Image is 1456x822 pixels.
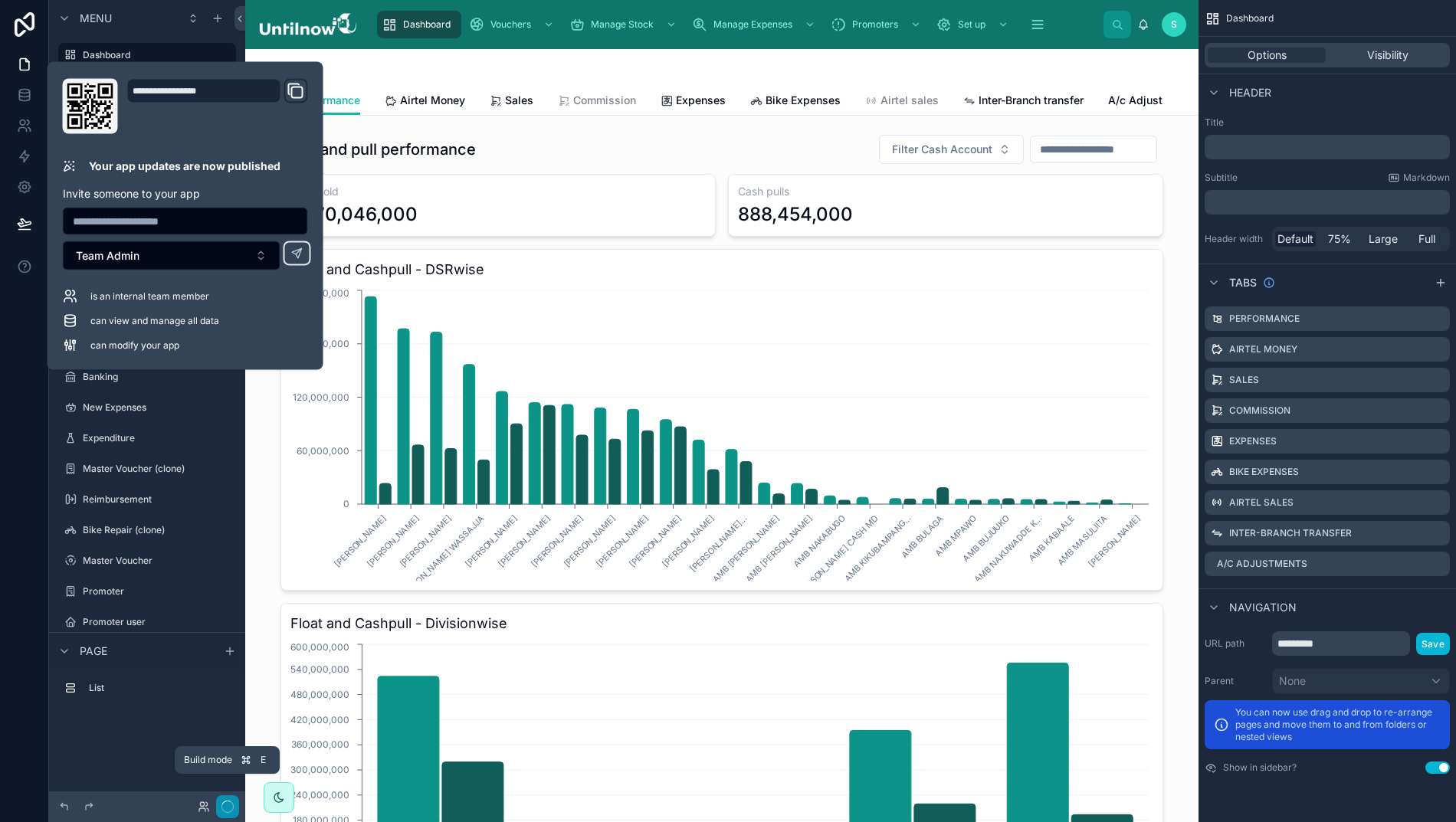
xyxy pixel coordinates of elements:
a: Reimbursement [58,487,236,512]
div: scrollable content [49,669,245,716]
label: Airtel Money [1229,343,1297,355]
div: scrollable content [1205,190,1450,215]
a: Set up [932,11,1016,38]
a: Bike Repair (clone) [58,518,236,542]
a: Airtel Money [385,87,465,117]
div: scrollable content [369,8,1103,41]
p: You can now use drag and drop to re-arrange pages and move them to and from folders or nested views [1235,706,1441,743]
span: Manage Stock [591,18,654,31]
a: Markdown [1388,172,1450,184]
label: Show in sidebar? [1223,761,1297,774]
a: Promoters [826,11,929,38]
span: Menu [80,11,112,26]
label: Commission [1229,404,1290,417]
span: Page [80,644,107,659]
span: Navigation [1229,600,1297,615]
span: Airtel sales [880,93,939,108]
label: Bike Repair (clone) [83,524,233,536]
label: URL path [1205,637,1266,650]
span: None [1279,673,1306,689]
a: Manage Expenses [687,11,823,38]
a: Promoter [58,579,236,604]
span: Promoters [852,18,898,31]
a: Sales [490,87,533,117]
label: Subtitle [1205,172,1238,184]
a: Airtel sales [865,87,939,117]
span: Team Admin [76,248,139,264]
span: Set up [958,18,985,31]
span: Vouchers [490,18,531,31]
span: Visibility [1367,47,1408,63]
label: Banking [83,371,233,383]
span: S [1171,18,1177,31]
span: Header [1229,85,1271,100]
span: E [257,754,269,766]
label: Parent [1205,675,1266,687]
span: Bike Expenses [766,93,841,108]
span: Airtel Money [400,93,465,108]
span: Manage Expenses [713,18,792,31]
span: can modify your app [90,339,179,352]
a: Banking [58,365,236,389]
span: Commission [573,93,636,108]
span: Tabs [1229,275,1257,290]
label: Bike Expenses [1229,466,1299,478]
a: Commission [558,87,636,117]
span: Dashboard [1226,12,1274,25]
span: can view and manage all data [90,315,219,327]
button: Select Button [63,241,280,270]
a: Promoter user [58,610,236,634]
label: Promoter user [83,616,233,628]
span: 75% [1328,231,1351,247]
a: A/c Adjustments [1108,87,1194,117]
label: Reimbursement [83,493,233,506]
span: Large [1369,231,1398,247]
label: Master Voucher (clone) [83,463,233,475]
label: A/c Adjustments [1217,558,1307,570]
span: Performance [296,93,360,108]
a: Expenditure [58,426,236,450]
p: Your app updates are now published [89,159,280,174]
span: Options [1248,47,1287,63]
label: Inter-Branch transfer [1229,527,1352,539]
span: Inter-Branch transfer [979,93,1084,108]
span: Markdown [1403,172,1450,184]
a: Dashboard [58,43,236,67]
span: Default [1277,231,1313,247]
span: A/c Adjustments [1108,93,1194,108]
a: Vouchers [464,11,562,38]
button: Save [1416,633,1450,655]
label: New Expenses [83,401,233,414]
label: Header width [1205,233,1266,245]
span: Full [1418,231,1435,247]
label: Expenses [1229,435,1277,447]
label: Airtel sales [1229,496,1294,509]
label: Title [1205,116,1450,129]
span: is an internal team member [90,290,209,303]
label: Dashboard [83,49,227,61]
a: Dashboard [377,11,461,38]
a: New Expenses [58,395,236,420]
span: Build mode [184,754,232,766]
a: Master Voucher (clone) [58,457,236,481]
label: Expenditure [83,432,233,444]
span: Sales [505,93,533,108]
a: Bike Expenses [750,87,841,117]
label: Master Voucher [83,555,233,567]
a: Expenses [661,87,726,117]
label: Performance [1229,313,1300,325]
a: Master Voucher [58,549,236,573]
span: Dashboard [403,18,451,31]
a: Manage Stock [565,11,684,38]
label: Sales [1229,374,1259,386]
label: List [89,682,230,694]
span: Expenses [676,93,726,108]
div: Domain and Custom Link [127,79,308,134]
button: None [1272,668,1450,694]
a: Inter-Branch transfer [963,87,1084,117]
img: App logo [257,12,357,37]
div: scrollable content [1205,135,1450,159]
label: Promoter [83,585,233,598]
p: Invite someone to your app [63,186,308,201]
